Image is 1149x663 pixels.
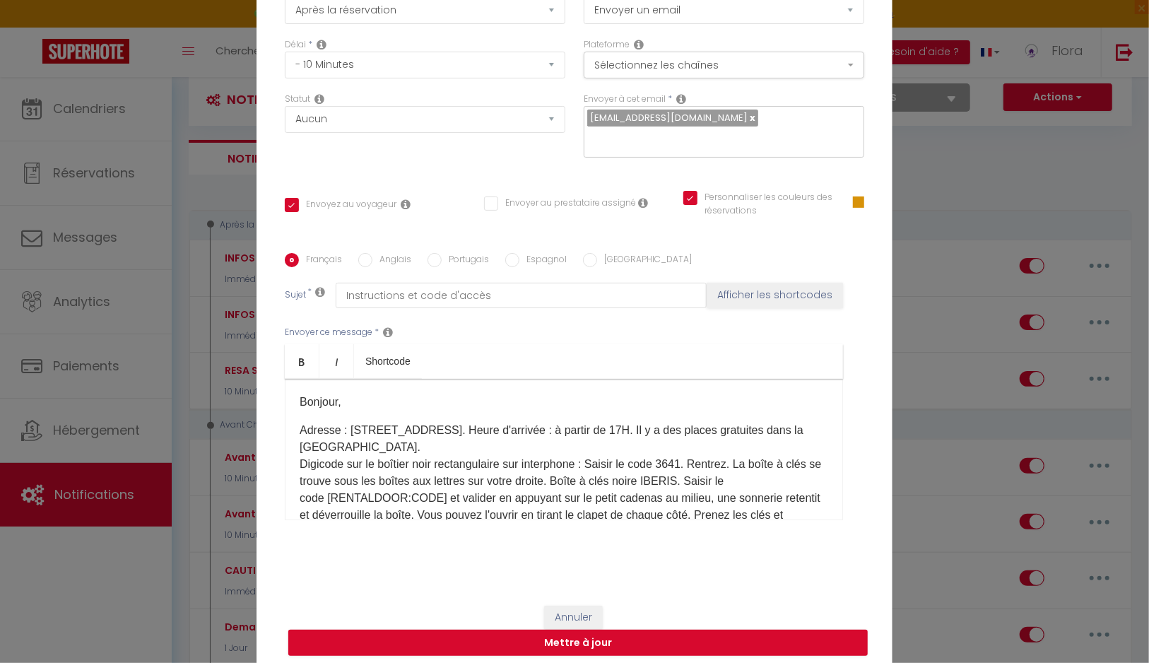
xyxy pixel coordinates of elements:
[597,253,692,269] label: [GEOGRAPHIC_DATA]
[285,93,310,106] label: Statut
[300,394,828,411] p: Bonjour,
[383,327,393,338] i: Message
[285,288,306,303] label: Sujet
[372,253,411,269] label: Anglais
[299,253,342,269] label: Français
[519,253,567,269] label: Espagnol
[544,606,603,630] button: Annuler
[676,93,686,105] i: Recipient
[354,344,422,378] a: Shortcode
[315,286,325,298] i: Subject
[442,253,489,269] label: Portugais
[707,283,843,308] button: Afficher les shortcodes
[314,93,324,105] i: Booking status
[401,199,411,210] i: Envoyer au voyageur
[285,38,306,52] label: Délai
[638,197,648,209] i: Envoyer au prestataire si il est assigné
[317,39,326,50] i: Action Time
[288,630,868,657] button: Mettre à jour
[285,326,372,339] label: Envoyer ce message
[11,6,54,48] button: Ouvrir le widget de chat LiveChat
[285,344,319,378] a: Bold
[590,111,748,124] span: [EMAIL_ADDRESS][DOMAIN_NAME]
[634,39,644,50] i: Action Channel
[584,38,630,52] label: Plateforme
[300,422,828,558] p: Adresse : [STREET_ADDRESS]. Heure d'arrivée : ​à partir de 17H. Il y a des places gratuites dans ...
[584,93,666,106] label: Envoyer à cet email
[319,344,354,378] a: Italic
[584,52,864,78] button: Sélectionnez les chaînes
